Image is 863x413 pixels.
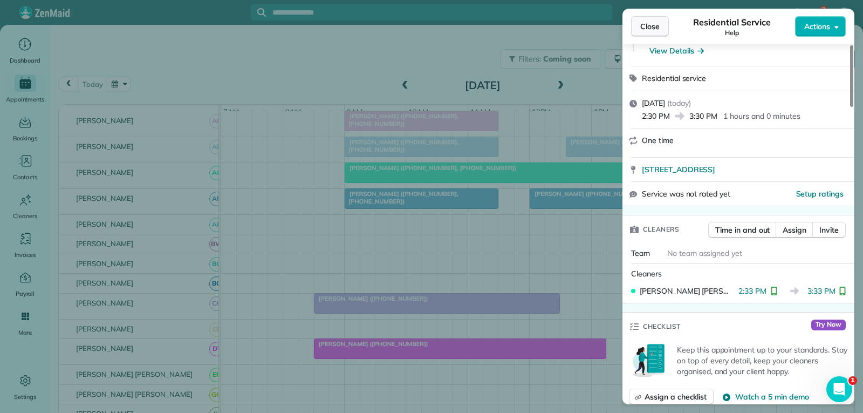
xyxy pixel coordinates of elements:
button: Close [631,16,669,37]
span: Try Now [811,320,846,330]
span: 3:33 PM [807,286,835,296]
span: One time [642,136,674,145]
button: Assign a checklist [629,389,714,405]
span: Close [640,21,660,32]
span: Checklist [643,321,681,332]
span: [DATE] [642,98,665,108]
span: Assign a checklist [645,391,707,402]
span: 3:30 PM [689,111,717,121]
span: Time in and out [715,225,770,235]
span: Assign [783,225,806,235]
span: 2:33 PM [738,286,766,296]
span: Invite [819,225,839,235]
button: Assign [776,222,813,238]
button: Setup ratings [796,188,844,199]
button: Invite [812,222,846,238]
span: Watch a 5 min demo [735,391,809,402]
a: [STREET_ADDRESS] [642,164,848,175]
span: Actions [804,21,830,32]
button: Watch a 5 min demo [722,391,809,402]
span: ( today ) [667,98,691,108]
span: Help [725,29,739,37]
span: 2:30 PM [642,111,670,121]
span: Team [631,248,650,258]
p: 1 hours and 0 minutes [723,111,800,121]
p: Keep this appointment up to your standards. Stay on top of every detail, keep your cleaners organ... [677,344,848,377]
span: Service was not rated yet [642,188,730,200]
span: Residential service [642,73,706,83]
span: 1 [848,376,857,385]
span: Residential Service [693,16,770,29]
button: View Details [649,45,704,56]
span: Setup ratings [796,189,844,199]
iframe: Intercom live chat [826,376,852,402]
span: Cleaners [631,269,662,279]
span: Cleaners [643,224,679,235]
button: Time in and out [708,222,777,238]
span: [PERSON_NAME] [PERSON_NAME] [640,286,734,296]
span: [STREET_ADDRESS] [642,164,715,175]
span: No team assigned yet [667,248,742,258]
